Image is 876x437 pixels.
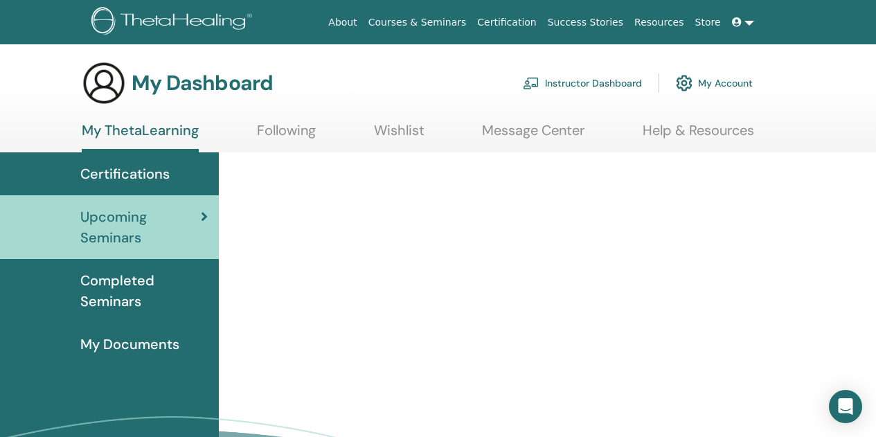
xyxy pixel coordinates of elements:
a: Success Stories [542,10,629,35]
h3: My Dashboard [132,71,273,96]
a: Courses & Seminars [363,10,472,35]
a: Message Center [482,122,584,149]
a: Help & Resources [643,122,754,149]
a: Wishlist [374,122,424,149]
a: Following [257,122,316,149]
a: Instructor Dashboard [523,68,642,98]
span: Upcoming Seminars [80,206,201,248]
img: generic-user-icon.jpg [82,61,126,105]
span: Completed Seminars [80,270,208,312]
a: My ThetaLearning [82,122,199,152]
a: About [323,10,362,35]
a: Store [690,10,726,35]
a: Certification [472,10,542,35]
span: Certifications [80,163,170,184]
a: Resources [629,10,690,35]
span: My Documents [80,334,179,355]
a: My Account [676,68,753,98]
img: chalkboard-teacher.svg [523,77,539,89]
div: Open Intercom Messenger [829,390,862,423]
img: cog.svg [676,71,692,95]
img: logo.png [91,7,257,38]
